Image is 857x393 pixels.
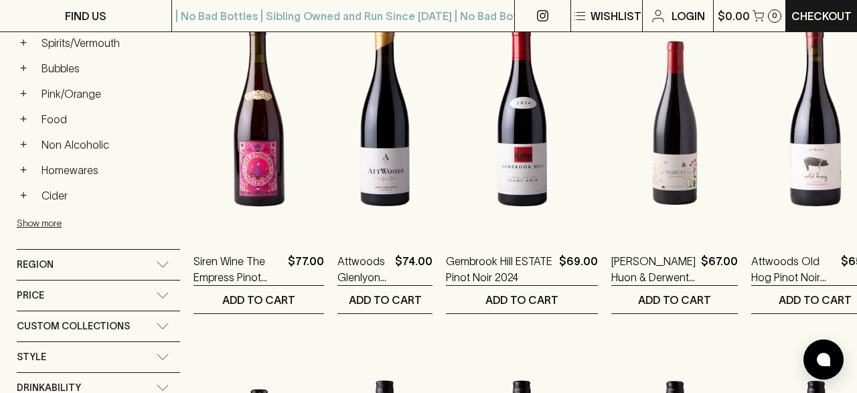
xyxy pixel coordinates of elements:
p: 0 [772,12,777,19]
p: $69.00 [559,253,598,285]
button: ADD TO CART [611,286,738,313]
p: ADD TO CART [222,292,295,308]
button: ADD TO CART [193,286,324,313]
button: + [17,62,30,75]
p: ADD TO CART [485,292,558,308]
a: Spirits/Vermouth [35,31,180,54]
p: Checkout [791,8,852,24]
button: + [17,189,30,202]
button: + [17,36,30,50]
a: Homewares [35,159,180,181]
a: Non Alcoholic [35,133,180,156]
p: $77.00 [288,253,324,285]
p: $67.00 [701,253,738,285]
button: + [17,138,30,151]
a: Gembrook Hill ESTATE Pinot Noir 2024 [446,253,554,285]
div: Custom Collections [17,311,180,341]
button: ADD TO CART [446,286,598,313]
span: Style [17,349,46,366]
a: [PERSON_NAME] Huon & Derwent Pinot Noir 2023 [611,253,696,285]
button: + [17,87,30,100]
p: FIND US [65,8,106,24]
p: ADD TO CART [638,292,711,308]
a: Attwoods Glenlyon Estate Pinot Noir 2022 [337,253,390,285]
button: + [17,112,30,126]
button: ADD TO CART [337,286,433,313]
p: $74.00 [395,253,433,285]
p: Login [672,8,705,24]
a: Pink/Orange [35,82,180,105]
button: + [17,163,30,177]
a: Attwoods Old Hog Pinot Noir 2023 [751,253,836,285]
a: Food [35,108,180,131]
div: Style [17,342,180,372]
button: Show more [17,210,192,237]
p: ADD TO CART [779,292,852,308]
p: ADD TO CART [349,292,422,308]
div: Region [17,250,180,280]
p: Wishlist [591,8,641,24]
p: $0.00 [718,8,750,24]
span: Region [17,256,54,273]
span: Price [17,287,44,304]
img: bubble-icon [817,353,830,366]
a: Bubbles [35,57,180,80]
a: Cider [35,184,180,207]
a: Siren Wine The Empress Pinot Noir 2023 [193,253,283,285]
span: Custom Collections [17,318,130,335]
div: Price [17,281,180,311]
